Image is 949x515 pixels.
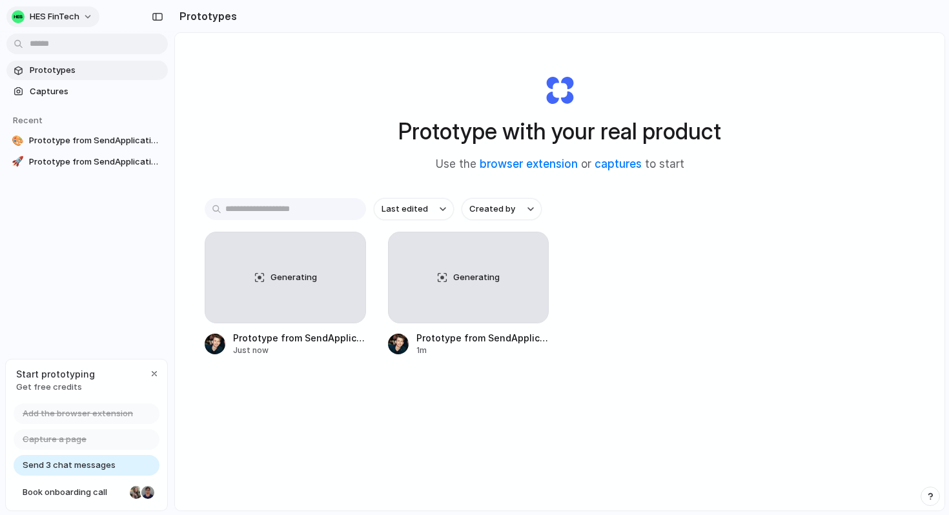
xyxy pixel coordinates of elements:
[174,8,237,24] h2: Prototypes
[23,407,133,420] span: Add the browser extension
[436,156,684,173] span: Use the or to start
[398,114,721,148] h1: Prototype with your real product
[16,367,95,381] span: Start prototyping
[270,271,317,284] span: Generating
[6,61,168,80] a: Prototypes
[595,157,642,170] a: captures
[6,82,168,101] a: Captures
[16,381,95,394] span: Get free credits
[205,232,366,356] a: GeneratingPrototype from SendApplicationFromPortalV2Just now
[140,485,156,500] div: Christian Iacullo
[469,203,515,216] span: Created by
[382,203,428,216] span: Last edited
[233,345,366,356] div: Just now
[416,345,549,356] div: 1m
[12,134,24,147] div: 🎨
[128,485,144,500] div: Nicole Kubica
[30,85,163,98] span: Captures
[23,486,125,499] span: Book onboarding call
[462,198,542,220] button: Created by
[30,64,163,77] span: Prototypes
[23,433,87,446] span: Capture a page
[12,156,24,168] div: 🚀
[13,115,43,125] span: Recent
[233,331,366,345] span: Prototype from SendApplicationFromPortalV2
[14,482,159,503] a: Book onboarding call
[374,198,454,220] button: Last edited
[23,459,116,472] span: Send 3 chat messages
[6,6,99,27] button: HES FinTech
[6,131,168,150] a: 🎨Prototype from SendApplicationFromPortalV2
[30,10,79,23] span: HES FinTech
[480,157,578,170] a: browser extension
[388,232,549,356] a: GeneratingPrototype from SendApplicationFromBorrowerPortal1m
[453,271,500,284] span: Generating
[416,331,549,345] span: Prototype from SendApplicationFromBorrowerPortal
[29,134,163,147] span: Prototype from SendApplicationFromPortalV2
[29,156,163,168] span: Prototype from SendApplicationFromBorrowerPortal
[6,152,168,172] a: 🚀Prototype from SendApplicationFromBorrowerPortal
